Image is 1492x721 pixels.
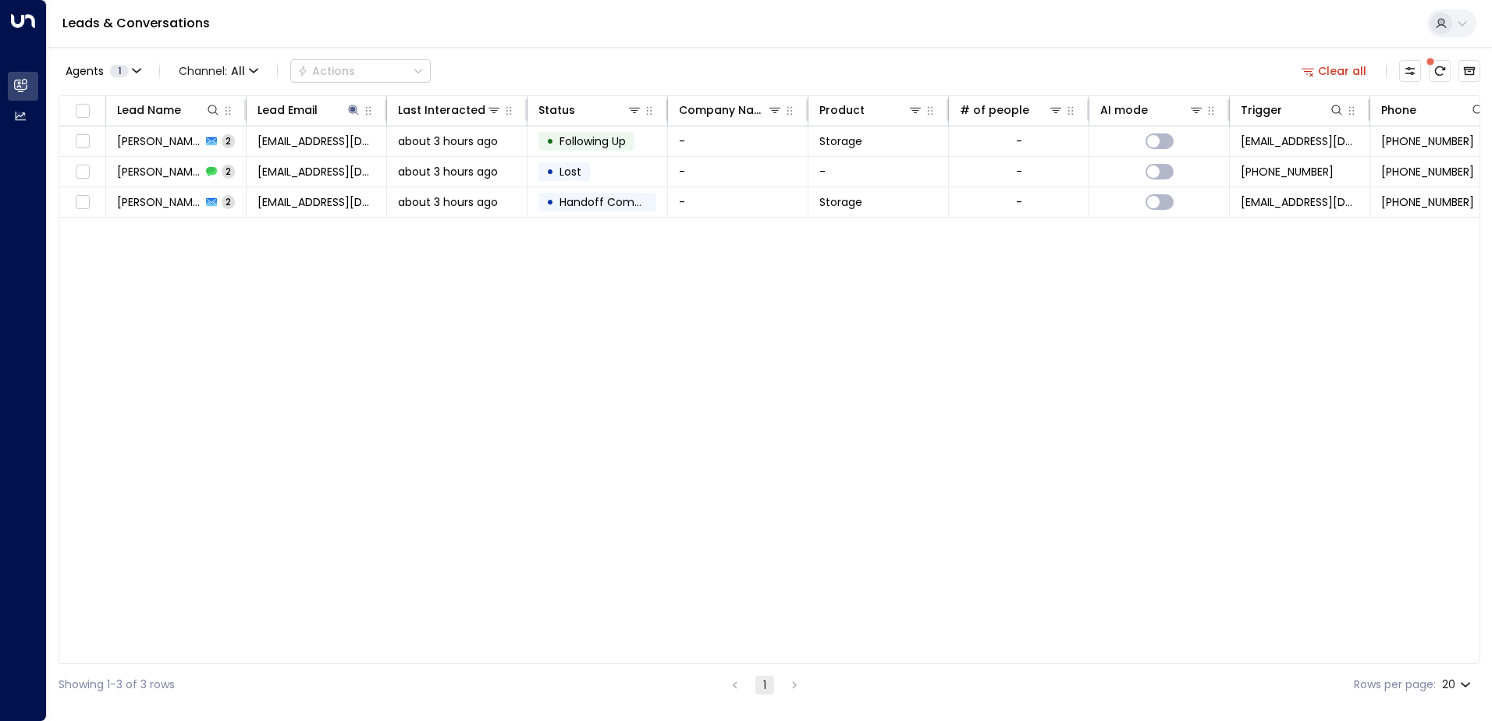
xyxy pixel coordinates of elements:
[819,194,862,210] span: Storage
[819,101,923,119] div: Product
[398,194,498,210] span: about 3 hours ago
[679,101,783,119] div: Company Name
[1016,164,1022,179] div: -
[172,60,265,82] button: Channel:All
[297,64,355,78] div: Actions
[1241,194,1359,210] span: leads@space-station.co.uk
[258,194,375,210] span: stevenflynn1@hotmail.com
[1381,101,1416,119] div: Phone
[59,60,147,82] button: Agents1
[73,101,92,121] span: Toggle select all
[222,195,235,208] span: 2
[1241,133,1359,149] span: leads@space-station.co.uk
[258,101,361,119] div: Lead Email
[231,65,245,77] span: All
[73,193,92,212] span: Toggle select row
[538,101,575,119] div: Status
[1016,133,1022,149] div: -
[679,101,767,119] div: Company Name
[1241,101,1345,119] div: Trigger
[398,101,502,119] div: Last Interacted
[1381,194,1474,210] span: +447932364665
[1381,164,1474,179] span: +447932364665
[808,157,949,186] td: -
[960,101,1064,119] div: # of people
[117,194,201,210] span: Steven Flynn
[117,101,221,119] div: Lead Name
[290,59,431,83] div: Button group with a nested menu
[1458,60,1480,82] button: Archived Leads
[559,133,626,149] span: Following Up
[62,14,210,32] a: Leads & Conversations
[222,165,235,178] span: 2
[398,101,485,119] div: Last Interacted
[819,133,862,149] span: Storage
[538,101,642,119] div: Status
[960,101,1029,119] div: # of people
[668,187,808,217] td: -
[258,133,375,149] span: stevenflynn1@hotmail.com
[819,101,865,119] div: Product
[222,134,235,147] span: 2
[1381,101,1486,119] div: Phone
[398,164,498,179] span: about 3 hours ago
[73,132,92,151] span: Toggle select row
[117,133,201,149] span: Steven Flynn
[117,101,181,119] div: Lead Name
[559,164,581,179] span: Lost
[1354,677,1436,693] label: Rows per page:
[546,158,554,185] div: •
[1295,60,1373,82] button: Clear all
[1100,101,1204,119] div: AI mode
[398,133,498,149] span: about 3 hours ago
[1442,673,1474,696] div: 20
[1429,60,1451,82] span: There are new threads available. Refresh the grid to view the latest updates.
[59,677,175,693] div: Showing 1-3 of 3 rows
[117,164,201,179] span: Steven Flynn
[258,101,318,119] div: Lead Email
[1100,101,1148,119] div: AI mode
[755,676,774,694] button: page 1
[1016,194,1022,210] div: -
[1241,164,1334,179] span: +447932364665
[172,60,265,82] span: Channel:
[668,157,808,186] td: -
[668,126,808,156] td: -
[258,164,375,179] span: stevenflynn1@hotmail.com
[66,66,104,76] span: Agents
[1241,101,1282,119] div: Trigger
[559,194,670,210] span: Handoff Completed
[73,162,92,182] span: Toggle select row
[1399,60,1421,82] button: Customize
[546,189,554,215] div: •
[1381,133,1474,149] span: +447932364665
[725,675,805,694] nav: pagination navigation
[110,65,129,77] span: 1
[290,59,431,83] button: Actions
[546,128,554,154] div: •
